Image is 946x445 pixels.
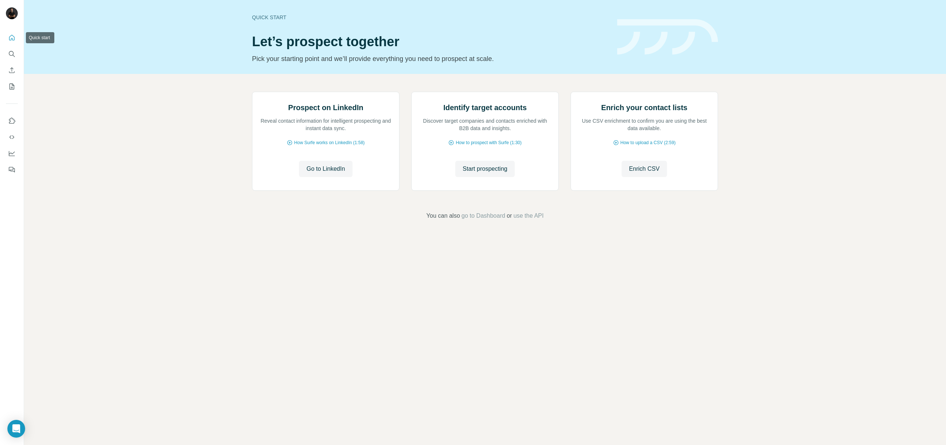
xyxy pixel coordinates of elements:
[306,164,345,173] span: Go to LinkedIn
[252,14,608,21] div: Quick start
[6,64,18,77] button: Enrich CSV
[462,211,505,220] button: go to Dashboard
[463,164,507,173] span: Start prospecting
[6,114,18,128] button: Use Surfe on LinkedIn
[260,117,392,132] p: Reveal contact information for intelligent prospecting and instant data sync.
[6,47,18,61] button: Search
[7,420,25,438] div: Open Intercom Messenger
[419,117,551,132] p: Discover target companies and contacts enriched with B2B data and insights.
[252,54,608,64] p: Pick your starting point and we’ll provide everything you need to prospect at scale.
[456,139,521,146] span: How to prospect with Surfe (1:30)
[6,7,18,19] img: Avatar
[6,80,18,93] button: My lists
[6,31,18,44] button: Quick start
[620,139,676,146] span: How to upload a CSV (2:59)
[622,161,667,177] button: Enrich CSV
[288,102,363,113] h2: Prospect on LinkedIn
[6,147,18,160] button: Dashboard
[6,130,18,144] button: Use Surfe API
[578,117,710,132] p: Use CSV enrichment to confirm you are using the best data available.
[6,163,18,176] button: Feedback
[252,34,608,49] h1: Let’s prospect together
[629,164,660,173] span: Enrich CSV
[443,102,527,113] h2: Identify target accounts
[507,211,512,220] span: or
[299,161,352,177] button: Go to LinkedIn
[455,161,515,177] button: Start prospecting
[513,211,544,220] button: use the API
[426,211,460,220] span: You can also
[617,19,718,55] img: banner
[294,139,365,146] span: How Surfe works on LinkedIn (1:58)
[601,102,687,113] h2: Enrich your contact lists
